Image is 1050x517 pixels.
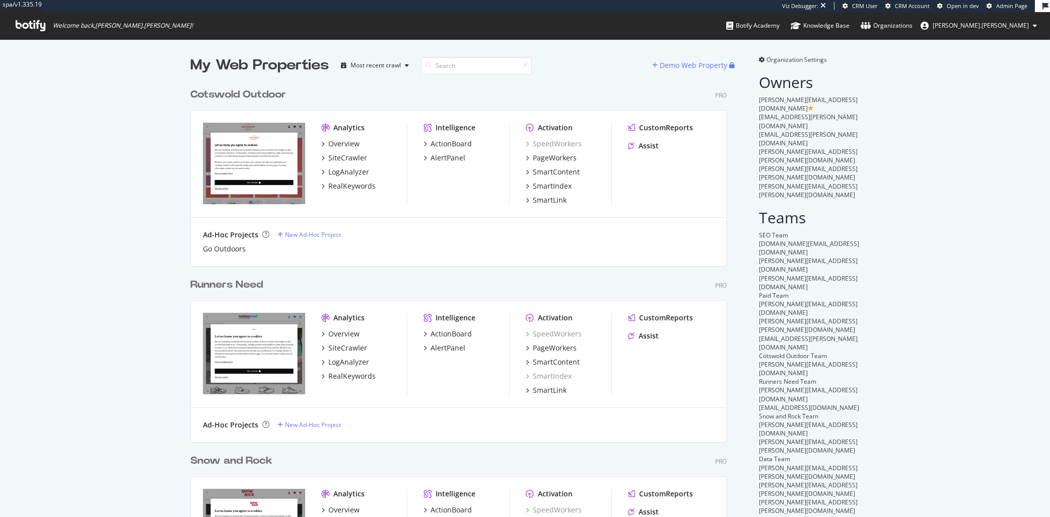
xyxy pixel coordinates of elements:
a: Runners Need [190,278,267,292]
a: LogAnalyzer [321,357,369,367]
span: [PERSON_NAME][EMAIL_ADDRESS][DOMAIN_NAME] [759,386,858,403]
a: Go Outdoors [203,244,246,254]
div: RealKeywords [328,181,376,191]
div: SmartContent [533,357,580,367]
span: [PERSON_NAME][EMAIL_ADDRESS][DOMAIN_NAME] [759,256,858,274]
div: PageWorkers [533,153,577,163]
div: Intelligence [436,489,475,499]
div: Cotswold Outdoor [190,88,286,102]
div: PageWorkers [533,343,577,353]
h2: Owners [759,74,860,91]
div: Snow and Rock Team [759,412,860,420]
a: Organizations [861,12,913,39]
a: Cotswold Outdoor [190,88,290,102]
a: Demo Web Property [652,61,729,69]
span: Welcome back, [PERSON_NAME].[PERSON_NAME] ! [53,22,193,30]
div: Activation [538,489,573,499]
a: SmartContent [526,357,580,367]
span: [PERSON_NAME][EMAIL_ADDRESS][PERSON_NAME][DOMAIN_NAME] [759,147,858,164]
span: [PERSON_NAME][EMAIL_ADDRESS][DOMAIN_NAME] [759,300,858,317]
div: Paid Team [759,291,860,300]
a: ActionBoard [424,505,472,515]
div: Runners Need [190,278,263,292]
button: Demo Web Property [652,57,729,73]
div: SmartIndex [533,181,572,191]
h2: Teams [759,209,860,226]
span: Open in dev [947,2,979,10]
span: [EMAIL_ADDRESS][DOMAIN_NAME] [759,403,859,412]
span: [PERSON_NAME][EMAIL_ADDRESS][PERSON_NAME][DOMAIN_NAME] [759,481,858,498]
a: SiteCrawler [321,153,367,163]
a: Overview [321,139,360,149]
a: SmartIndex [526,371,572,381]
span: [EMAIL_ADDRESS][PERSON_NAME][DOMAIN_NAME] [759,130,858,147]
span: [PERSON_NAME][EMAIL_ADDRESS][PERSON_NAME][DOMAIN_NAME] [759,164,858,182]
div: Activation [538,313,573,323]
span: [PERSON_NAME][EMAIL_ADDRESS][DOMAIN_NAME] [759,360,858,377]
div: Assist [639,507,659,517]
span: [PERSON_NAME][EMAIL_ADDRESS][DOMAIN_NAME] [759,96,858,113]
span: CRM Account [895,2,930,10]
a: SiteCrawler [321,343,367,353]
div: Activation [538,123,573,133]
a: RealKeywords [321,371,376,381]
div: Most recent crawl [351,62,401,68]
a: Snow and Rock [190,454,276,468]
a: AlertPanel [424,153,465,163]
div: SmartLink [533,195,567,205]
div: SmartContent [533,167,580,177]
div: Intelligence [436,123,475,133]
span: Admin Page [996,2,1027,10]
div: SiteCrawler [328,343,367,353]
a: SpeedWorkers [526,329,582,339]
span: [PERSON_NAME][EMAIL_ADDRESS][PERSON_NAME][DOMAIN_NAME] [759,464,858,481]
div: SmartLink [533,385,567,395]
a: New Ad-Hoc Project [277,420,341,429]
a: ActionBoard [424,139,472,149]
div: Ad-Hoc Projects [203,420,258,430]
div: Overview [328,139,360,149]
div: Assist [639,141,659,151]
a: LogAnalyzer [321,167,369,177]
div: Ad-Hoc Projects [203,230,258,240]
div: Assist [639,331,659,341]
span: CRM User [852,2,878,10]
div: Runners Need Team [759,377,860,386]
div: Knowledge Base [791,21,850,31]
span: [PERSON_NAME][EMAIL_ADDRESS][PERSON_NAME][DOMAIN_NAME] [759,438,858,455]
div: ActionBoard [431,139,472,149]
div: LogAnalyzer [328,357,369,367]
a: Assist [628,507,659,517]
a: PageWorkers [526,343,577,353]
div: Cotswold Outdoor Team [759,352,860,360]
a: Open in dev [937,2,979,10]
span: [PERSON_NAME][EMAIL_ADDRESS][DOMAIN_NAME] [759,274,858,291]
a: Assist [628,331,659,341]
button: Most recent crawl [337,57,413,73]
div: Data Team [759,455,860,463]
div: CustomReports [639,313,693,323]
span: [EMAIL_ADDRESS][PERSON_NAME][DOMAIN_NAME] [759,113,858,130]
div: AlertPanel [431,153,465,163]
div: Pro [715,457,727,466]
div: Demo Web Property [660,60,727,70]
div: Organizations [861,21,913,31]
a: CustomReports [628,489,693,499]
a: SmartLink [526,385,567,395]
div: LogAnalyzer [328,167,369,177]
a: CRM User [843,2,878,10]
a: CustomReports [628,123,693,133]
a: CustomReports [628,313,693,323]
div: My Web Properties [190,55,329,75]
span: [PERSON_NAME][EMAIL_ADDRESS][PERSON_NAME][DOMAIN_NAME] [759,498,858,515]
img: https://www.cotswoldoutdoor.com [203,123,305,204]
div: ActionBoard [431,329,472,339]
div: Analytics [333,489,365,499]
a: Overview [321,505,360,515]
div: SpeedWorkers [526,505,582,515]
a: SmartLink [526,195,567,205]
a: Overview [321,329,360,339]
